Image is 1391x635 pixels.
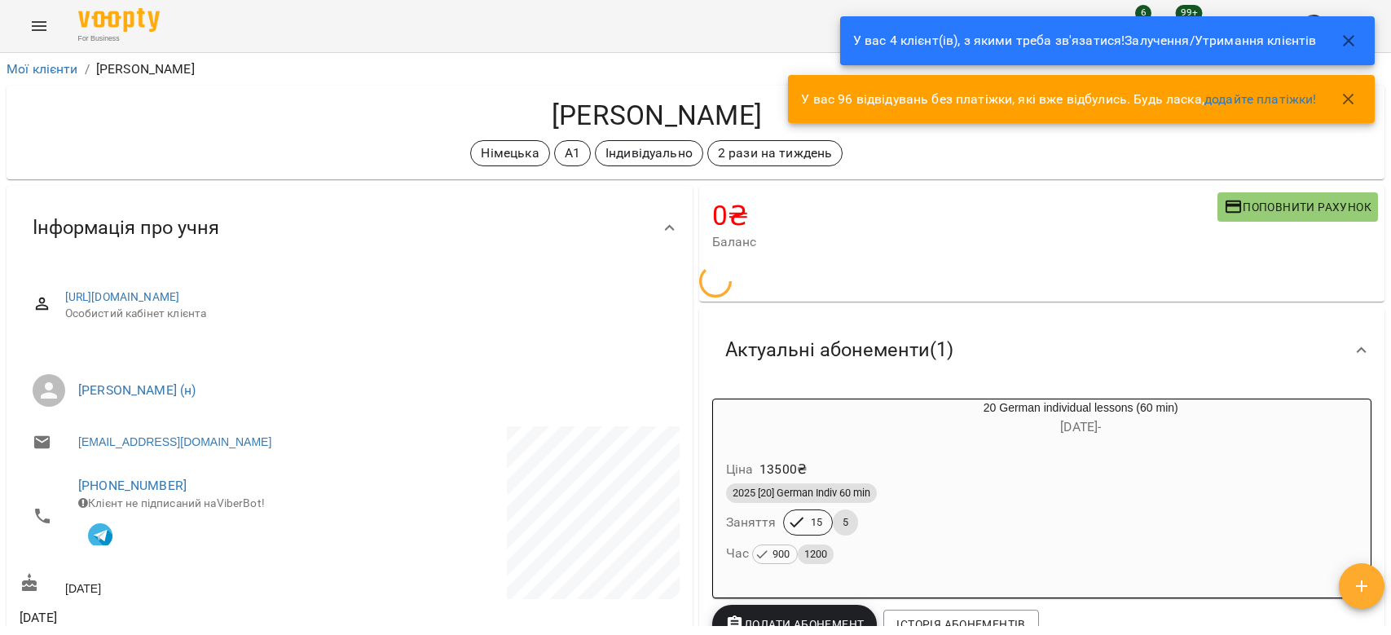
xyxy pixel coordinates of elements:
[78,434,271,450] a: [EMAIL_ADDRESS][DOMAIN_NAME]
[595,140,703,166] div: Індивідуально
[605,143,693,163] p: Індивідуально
[791,399,1371,439] div: 20 German individual lessons (60 min)
[16,570,350,600] div: [DATE]
[565,143,580,163] p: А1
[65,306,667,322] span: Особистий кабінет клієнта
[707,140,843,166] div: 2 рази на тиждень
[725,337,953,363] span: Актуальні абонементи ( 1 )
[712,232,1217,252] span: Баланс
[713,399,1371,584] button: 20 German individual lessons (60 min)[DATE]- Ціна13500₴2025 [20] German Indiv 60 minЗаняття155Час...
[65,290,180,303] a: [URL][DOMAIN_NAME]
[766,545,796,563] span: 900
[801,515,832,530] span: 15
[96,60,195,79] p: [PERSON_NAME]
[78,8,160,32] img: Voopty Logo
[1204,91,1317,107] a: додайте платіжки!
[1135,5,1151,21] span: 6
[554,140,591,166] div: А1
[20,99,1294,132] h4: [PERSON_NAME]
[78,382,196,398] a: [PERSON_NAME] (н)
[853,31,1317,51] p: У вас 4 клієнт(ів), з якими треба зв'язатися!
[85,60,90,79] li: /
[88,523,112,548] img: Telegram
[20,608,346,628] span: [DATE]
[78,478,187,493] a: [PHONE_NUMBER]
[699,308,1385,392] div: Актуальні абонементи(1)
[726,486,877,501] span: 2025 [20] German Indiv 60 min
[470,140,549,166] div: Німецька
[713,399,791,439] div: 20 German individual lessons (60 min)
[798,545,834,563] span: 1200
[833,515,858,530] span: 5
[725,615,865,634] span: Додати Абонемент
[78,511,122,555] button: Клієнт підписаний на VooptyBot
[801,90,1316,109] p: У вас 96 відвідувань без платіжки, які вже відбулись. Будь ласка,
[718,143,833,163] p: 2 рази на тиждень
[78,496,265,509] span: Клієнт не підписаний на ViberBot!
[78,33,160,44] span: For Business
[481,143,539,163] p: Німецька
[726,511,777,534] h6: Заняття
[1060,419,1101,434] span: [DATE] -
[896,615,1025,634] span: Історія абонементів
[20,7,59,46] button: Menu
[7,186,693,270] div: Інформація про учня
[7,61,78,77] a: Мої клієнти
[726,458,754,481] h6: Ціна
[1125,33,1316,48] a: Залучення/Утримання клієнтів
[759,460,807,479] p: 13500 ₴
[712,199,1217,232] h4: 0 ₴
[33,215,219,240] span: Інформація про учня
[7,60,1384,79] nav: breadcrumb
[1217,192,1378,222] button: Поповнити рахунок
[726,542,834,565] h6: Час
[1224,197,1371,217] span: Поповнити рахунок
[1176,5,1203,21] span: 99+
